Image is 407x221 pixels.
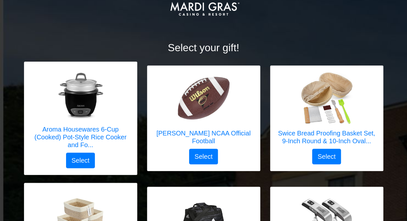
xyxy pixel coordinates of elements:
[55,68,107,120] img: Aroma Housewares 6-Cup (Cooked) Pot-Style Rice Cooker and Food Steamer, Black ARC-743-1NGB
[31,125,130,149] h5: Aroma Housewares 6-Cup (Cooked) Pot-Style Rice Cooker and Fo...
[154,72,254,149] a: WILSON NCAA Official Football [PERSON_NAME] NCAA Official Football
[189,149,218,164] button: Select
[24,41,383,54] h2: Select your gift!
[312,149,341,164] button: Select
[277,72,377,149] a: Swice Bread Proofing Basket Set, 9-Inch Round & 10-Inch Oval Banneton Sourdough Starter Kit with ...
[277,129,377,145] h5: Swice Bread Proofing Basket Set, 9-Inch Round & 10-Inch Oval...
[301,72,353,124] img: Swice Bread Proofing Basket Set, 9-Inch Round & 10-Inch Oval Banneton Sourdough Starter Kit with ...
[66,153,95,168] button: Select
[31,68,130,153] a: Aroma Housewares 6-Cup (Cooked) Pot-Style Rice Cooker and Food Steamer, Black ARC-743-1NGB Aroma ...
[178,72,230,124] img: WILSON NCAA Official Football
[154,129,254,145] h5: [PERSON_NAME] NCAA Official Football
